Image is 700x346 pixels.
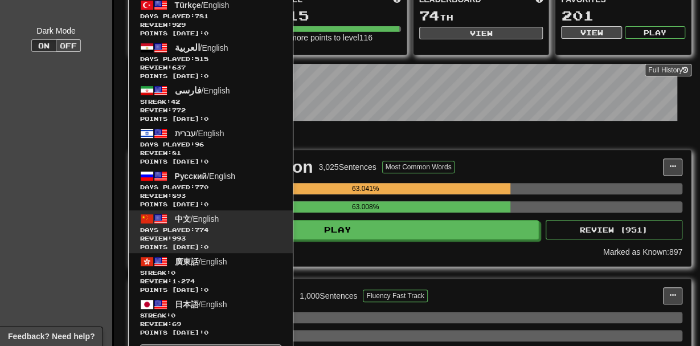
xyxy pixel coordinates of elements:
[175,300,199,309] span: 日本語
[195,184,208,190] span: 770
[175,86,230,95] span: / English
[561,26,621,39] button: View
[603,246,682,258] div: Marked as Known: 897
[140,183,281,192] span: Days Played:
[140,55,281,63] span: Days Played:
[9,25,104,36] div: Dark Mode
[546,220,682,239] button: Review (951)
[171,269,175,276] span: 0
[140,243,281,251] span: Points [DATE]: 0
[140,311,281,320] span: Streak:
[175,257,199,266] span: 廣東話
[175,43,228,52] span: / English
[195,226,208,233] span: 774
[419,9,543,23] div: th
[129,168,293,210] a: Русский/EnglishDays Played:770 Review:893Points [DATE]:0
[140,21,281,29] span: Review: 929
[140,328,281,337] span: Points [DATE]: 0
[195,13,208,19] span: 781
[625,26,685,39] button: Play
[277,32,401,43] div: 109 more points to level 116
[140,106,281,115] span: Review: 772
[129,296,293,339] a: 日本語/EnglishStreak:0 Review:69Points [DATE]:0
[56,39,81,52] button: Off
[175,172,235,181] span: / English
[8,331,95,342] span: Open feedback widget
[171,312,175,319] span: 0
[300,290,357,302] div: 1,000 Sentences
[140,72,281,80] span: Points [DATE]: 0
[140,115,281,123] span: Points [DATE]: 0
[175,300,227,309] span: / English
[195,141,204,148] span: 96
[419,27,543,39] button: View
[129,82,293,125] a: فارسی/EnglishStreak:42 Review:772Points [DATE]:0
[140,200,281,209] span: Points [DATE]: 0
[140,12,281,21] span: Days Played:
[140,320,281,328] span: Review: 69
[175,1,230,10] span: / English
[318,161,376,173] div: 3,025 Sentences
[171,98,180,105] span: 42
[175,85,202,95] span: فارسی
[140,157,281,166] span: Points [DATE]: 0
[129,210,293,253] a: 中文/EnglishDays Played:774 Review:993Points [DATE]:0
[363,290,427,302] button: Fluency Fast Track
[140,268,281,277] span: Streak:
[31,39,56,52] button: On
[175,129,196,138] span: עברית
[140,63,281,72] span: Review: 637
[140,286,281,294] span: Points [DATE]: 0
[140,140,281,149] span: Days Played:
[175,42,200,52] span: العربية
[129,39,293,82] a: العربية/EnglishDays Played:515 Review:637Points [DATE]:0
[561,9,685,23] div: 201
[140,97,281,106] span: Streak:
[140,277,281,286] span: Review: 1,274
[195,55,208,62] span: 515
[129,125,293,168] a: עברית/EnglishDays Played:96 Review:81Points [DATE]:0
[220,201,510,213] div: 63.008%
[140,226,281,234] span: Days Played:
[382,161,455,173] button: Most Common Words
[140,192,281,200] span: Review: 893
[175,1,201,10] span: Türkçe
[175,129,224,138] span: / English
[419,7,440,23] span: 74
[140,29,281,38] span: Points [DATE]: 0
[645,64,691,76] a: Full History
[175,214,191,223] span: 中文
[175,214,219,223] span: / English
[140,149,281,157] span: Review: 81
[128,132,691,144] p: In Progress
[140,234,281,243] span: Review: 993
[175,172,207,181] span: Русский
[220,183,510,194] div: 63.041%
[137,220,539,239] button: Play
[175,257,227,266] span: / English
[277,9,401,23] div: 115
[129,253,293,296] a: 廣東話/EnglishStreak:0 Review:1,274Points [DATE]:0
